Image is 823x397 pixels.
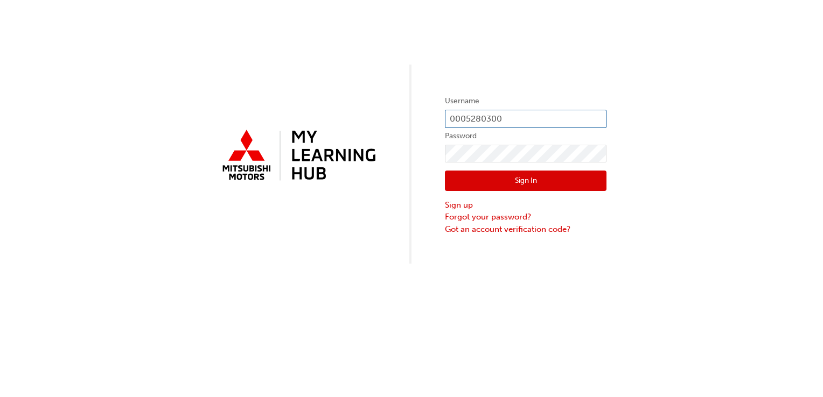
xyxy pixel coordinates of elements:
[217,125,378,187] img: mmal
[445,199,606,211] a: Sign up
[445,211,606,223] a: Forgot your password?
[445,171,606,191] button: Sign In
[445,130,606,143] label: Password
[445,110,606,128] input: Username
[445,95,606,108] label: Username
[445,223,606,236] a: Got an account verification code?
